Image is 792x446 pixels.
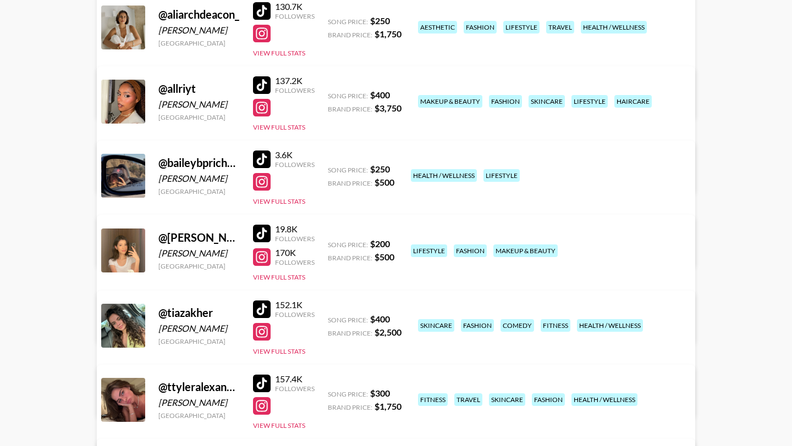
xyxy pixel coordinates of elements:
span: Brand Price: [328,403,372,411]
strong: $ 500 [375,252,394,262]
strong: $ 3,750 [375,103,402,113]
div: [PERSON_NAME] [158,173,240,184]
span: Song Price: [328,166,368,174]
div: comedy [501,319,534,332]
div: 170K [275,247,315,258]
span: Brand Price: [328,254,372,262]
strong: $ 250 [370,15,390,26]
span: Song Price: [328,92,368,100]
strong: $ 400 [370,314,390,324]
div: 152.1K [275,299,315,310]
div: travel [546,21,574,34]
div: 130.7K [275,1,315,12]
div: haircare [614,95,652,108]
div: fashion [454,244,487,257]
div: Followers [275,86,315,94]
div: fitness [541,319,570,332]
div: lifestyle [411,244,447,257]
div: fashion [464,21,497,34]
div: [PERSON_NAME] [158,25,240,36]
span: Song Price: [328,316,368,324]
div: fashion [532,393,565,406]
button: View Full Stats [253,123,305,131]
div: health / wellness [411,169,477,182]
strong: $ 1,750 [375,401,402,411]
div: fashion [489,95,522,108]
span: Brand Price: [328,105,372,113]
strong: $ 500 [375,177,394,187]
div: Followers [275,12,315,20]
div: Followers [275,160,315,169]
span: Brand Price: [328,179,372,187]
strong: $ 400 [370,90,390,100]
button: View Full Stats [253,197,305,205]
div: health / wellness [581,21,647,34]
div: @ [PERSON_NAME].[PERSON_NAME] [158,231,240,244]
span: Song Price: [328,390,368,398]
div: @ aliarchdeacon_ [158,8,240,21]
div: @ allriyt [158,82,240,96]
div: lifestyle [571,95,608,108]
div: makeup & beauty [418,95,482,108]
span: Brand Price: [328,329,372,337]
div: health / wellness [571,393,637,406]
button: View Full Stats [253,421,305,430]
div: [GEOGRAPHIC_DATA] [158,337,240,345]
div: skincare [529,95,565,108]
strong: $ 1,750 [375,29,402,39]
div: [PERSON_NAME] [158,248,240,259]
div: travel [454,393,482,406]
div: fashion [461,319,494,332]
div: fitness [418,393,448,406]
div: [PERSON_NAME] [158,397,240,408]
div: Followers [275,258,315,266]
div: Followers [275,384,315,393]
div: 19.8K [275,224,315,235]
div: 3.6K [275,149,315,160]
div: 157.4K [275,373,315,384]
div: lifestyle [483,169,520,182]
strong: $ 2,500 [375,327,402,337]
div: @ baileybprichard [158,156,240,170]
button: View Full Stats [253,273,305,281]
div: [PERSON_NAME] [158,99,240,110]
div: [GEOGRAPHIC_DATA] [158,187,240,196]
button: View Full Stats [253,49,305,57]
strong: $ 200 [370,238,390,249]
div: [GEOGRAPHIC_DATA] [158,113,240,121]
div: skincare [418,319,454,332]
div: Followers [275,310,315,319]
div: [GEOGRAPHIC_DATA] [158,39,240,47]
div: makeup & beauty [493,244,558,257]
div: aesthetic [418,21,457,34]
button: View Full Stats [253,347,305,355]
span: Song Price: [328,18,368,26]
div: health / wellness [577,319,643,332]
div: lifestyle [503,21,540,34]
span: Brand Price: [328,31,372,39]
strong: $ 250 [370,164,390,174]
div: @ ttyleralexandria [158,380,240,394]
span: Song Price: [328,241,368,249]
strong: $ 300 [370,388,390,398]
div: @ tiazakher [158,306,240,320]
div: 137.2K [275,75,315,86]
div: [GEOGRAPHIC_DATA] [158,411,240,420]
div: [GEOGRAPHIC_DATA] [158,262,240,270]
div: skincare [489,393,525,406]
div: Followers [275,235,315,243]
div: [PERSON_NAME] [158,323,240,334]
